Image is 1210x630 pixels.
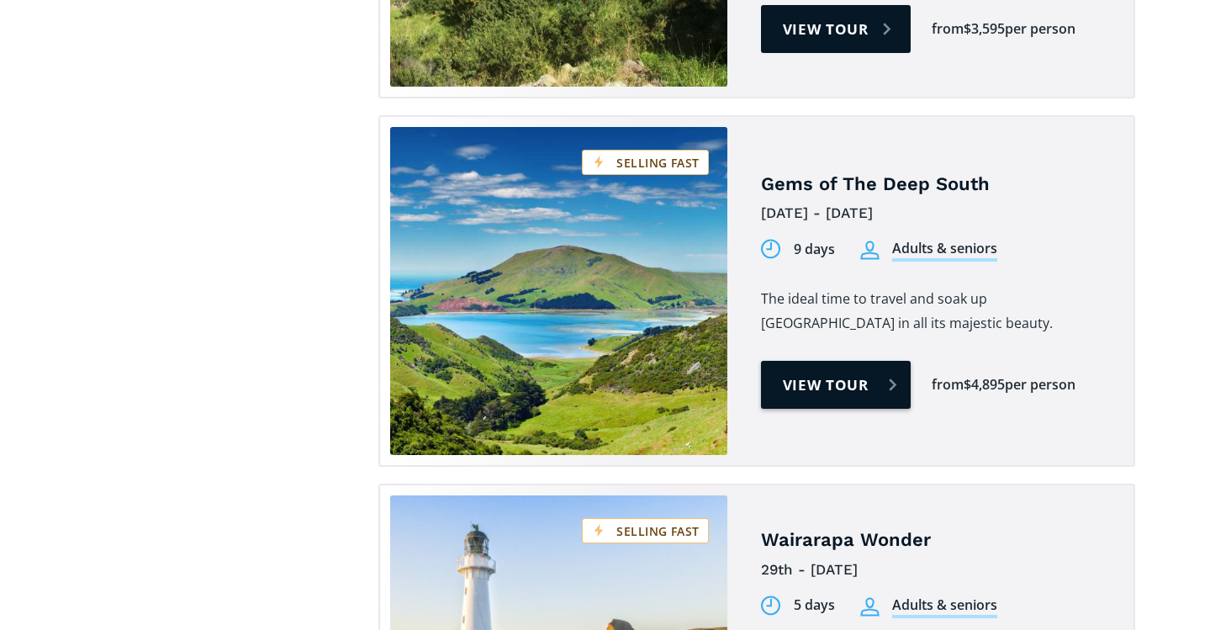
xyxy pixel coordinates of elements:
div: 5 [794,596,801,615]
div: Adults & seniors [892,239,997,262]
div: days [805,240,835,259]
div: $3,595 [964,19,1005,39]
h4: Wairarapa Wonder [761,528,1108,553]
div: Adults & seniors [892,596,997,618]
a: View tour [761,5,911,53]
div: 29th - [DATE] [761,557,1108,583]
div: days [805,596,835,615]
a: View tour [761,361,911,409]
p: The ideal time to travel and soak up [GEOGRAPHIC_DATA] in all its majestic beauty. [761,287,1108,336]
div: from [932,375,964,394]
div: per person [1005,375,1075,394]
div: [DATE] - [DATE] [761,200,1108,226]
h4: Gems of The Deep South [761,172,1108,197]
div: $4,895 [964,375,1005,394]
div: 9 [794,240,801,259]
div: per person [1005,19,1075,39]
div: from [932,19,964,39]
